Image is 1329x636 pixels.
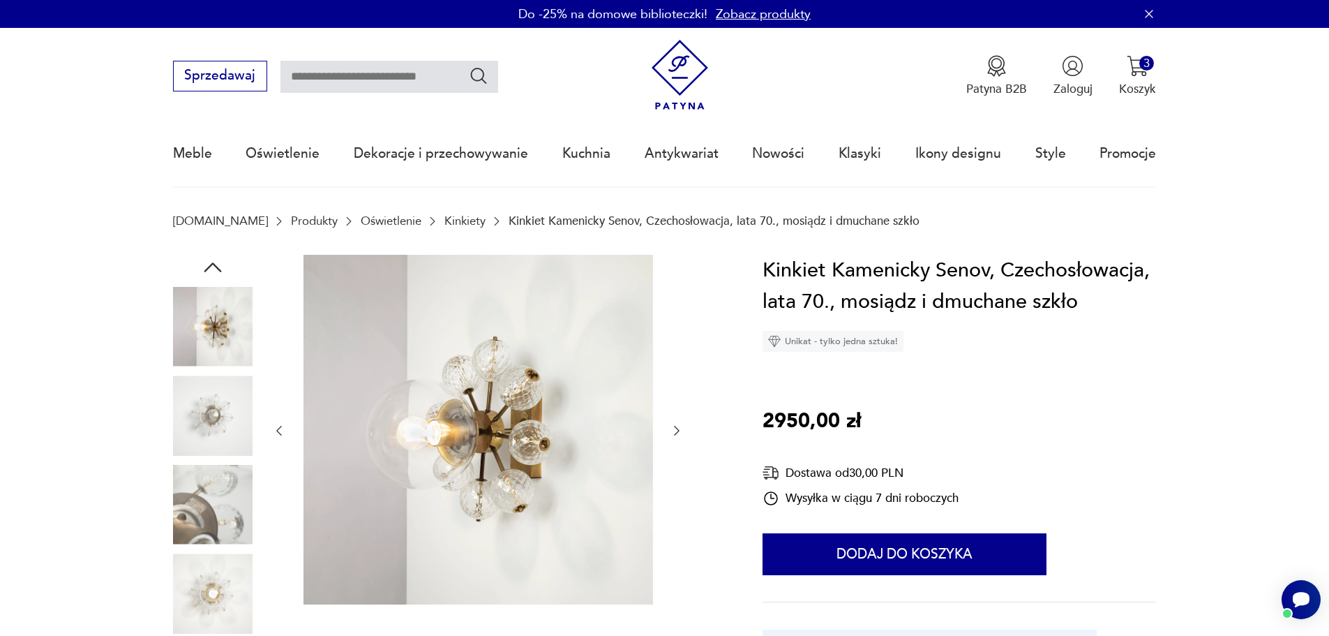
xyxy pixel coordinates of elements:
img: Zdjęcie produktu Kinkiet Kamenicky Senov, Czechosłowacja, lata 70., mosiądz i dmuchane szkło [303,255,653,605]
img: Ikona koszyka [1127,55,1148,77]
img: Ikona dostawy [763,464,779,482]
button: Zaloguj [1053,55,1093,97]
a: Antykwariat [645,121,719,186]
a: Kinkiety [444,214,486,228]
img: Patyna - sklep z meblami i dekoracjami vintage [645,40,715,110]
a: Produkty [291,214,338,228]
h1: Kinkiet Kamenicky Senov, Czechosłowacja, lata 70., mosiądz i dmuchane szkło [763,255,1156,318]
img: Ikona medalu [986,55,1007,77]
img: Zdjęcie produktu Kinkiet Kamenicky Senov, Czechosłowacja, lata 70., mosiądz i dmuchane szkło [173,554,253,633]
p: Patyna B2B [966,81,1027,97]
button: Dodaj do koszyka [763,533,1046,575]
a: Sprzedawaj [173,71,267,82]
p: Kinkiet Kamenicky Senov, Czechosłowacja, lata 70., mosiądz i dmuchane szkło [509,214,919,228]
div: 3 [1139,56,1154,71]
a: Klasyki [839,121,881,186]
p: Koszyk [1119,81,1156,97]
button: Szukaj [469,66,489,86]
p: Do -25% na domowe biblioteczki! [518,6,707,23]
div: Unikat - tylko jedna sztuka! [763,331,903,352]
button: 3Koszyk [1119,55,1156,97]
a: [DOMAIN_NAME] [173,214,268,228]
img: Ikonka użytkownika [1062,55,1083,77]
img: Zdjęcie produktu Kinkiet Kamenicky Senov, Czechosłowacja, lata 70., mosiądz i dmuchane szkło [173,376,253,455]
iframe: Smartsupp widget button [1282,580,1321,619]
a: Nowości [752,121,804,186]
img: Zdjęcie produktu Kinkiet Kamenicky Senov, Czechosłowacja, lata 70., mosiądz i dmuchane szkło [173,465,253,545]
a: Meble [173,121,212,186]
a: Ikona medaluPatyna B2B [966,55,1027,97]
img: Zdjęcie produktu Kinkiet Kamenicky Senov, Czechosłowacja, lata 70., mosiądz i dmuchane szkło [173,287,253,367]
button: Patyna B2B [966,55,1027,97]
a: Dekoracje i przechowywanie [354,121,528,186]
p: Zaloguj [1053,81,1093,97]
a: Kuchnia [562,121,610,186]
a: Zobacz produkty [716,6,811,23]
a: Oświetlenie [361,214,421,228]
a: Style [1035,121,1066,186]
div: Dostawa od 30,00 PLN [763,464,959,482]
a: Ikony designu [915,121,1001,186]
a: Promocje [1099,121,1156,186]
button: Sprzedawaj [173,61,267,91]
img: Ikona diamentu [768,335,781,348]
a: Oświetlenie [246,121,320,186]
div: Wysyłka w ciągu 7 dni roboczych [763,490,959,507]
p: 2950,00 zł [763,406,861,438]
